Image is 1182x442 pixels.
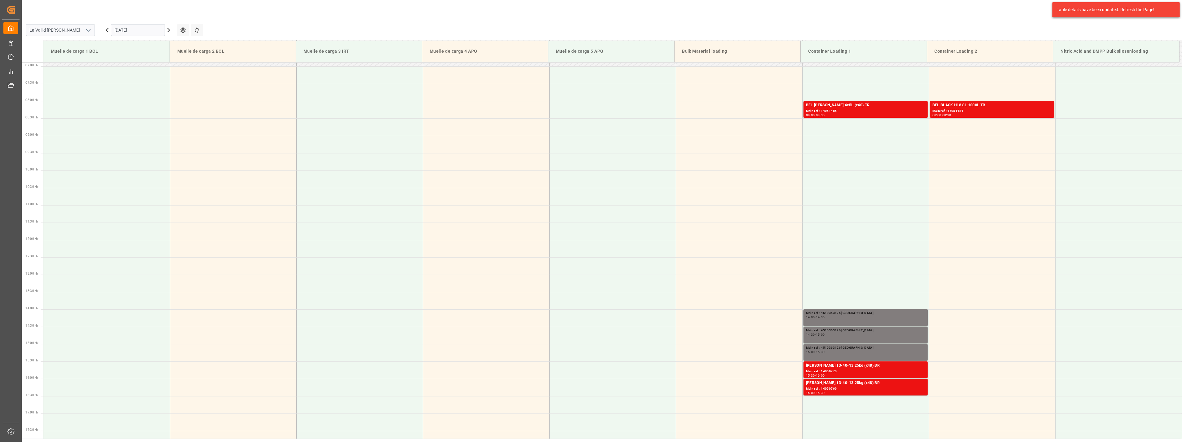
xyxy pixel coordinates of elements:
div: - [815,333,816,336]
div: Main ref : 4510363126 [GEOGRAPHIC_DATA] [806,311,925,316]
div: Main ref : 4510363126 [GEOGRAPHIC_DATA] [806,345,925,351]
div: Main ref : 14051484 [932,108,1052,114]
div: - [815,374,816,377]
div: 14:00 [806,316,815,319]
span: 11:00 Hr [25,202,38,206]
div: 16:30 [816,391,825,394]
span: 15:30 Hr [25,359,38,362]
span: 10:00 Hr [25,168,38,171]
div: 08:30 [942,114,951,117]
div: 14:30 [816,316,825,319]
span: 14:30 Hr [25,324,38,327]
div: 15:30 [816,351,825,353]
span: 16:30 Hr [25,393,38,397]
div: [PERSON_NAME] 13-40-13 25kg (x48) BR [806,380,925,386]
div: 15:30 [806,374,815,377]
div: 08:00 [806,114,815,117]
div: - [815,316,816,319]
span: 13:00 Hr [25,272,38,275]
div: 15:00 [806,351,815,353]
span: 08:00 Hr [25,98,38,102]
span: 15:00 Hr [25,341,38,345]
span: 08:30 Hr [25,116,38,119]
div: 08:00 [932,114,941,117]
span: 07:00 Hr [25,64,38,67]
span: 07:30 Hr [25,81,38,84]
span: 09:30 Hr [25,150,38,154]
span: 11:30 Hr [25,220,38,223]
div: - [941,114,942,117]
div: - [815,391,816,394]
div: BFL [PERSON_NAME] 4x5L (x40) TR [806,102,925,108]
span: 12:00 Hr [25,237,38,241]
div: Muelle de carga 4 APQ [427,46,543,57]
div: 16:00 [816,374,825,377]
div: Muelle de carga 5 APQ [553,46,669,57]
div: Muelle de carga 2 BOL [175,46,291,57]
span: 14:00 Hr [25,307,38,310]
div: - [815,351,816,353]
input: Type to search/select [26,24,95,36]
div: [PERSON_NAME] 13-40-13 25kg (x48) BR [806,363,925,369]
div: Main ref : 4510363126 [GEOGRAPHIC_DATA] [806,328,925,333]
div: Main ref : 14050769 [806,386,925,391]
div: Table details have been updated. Refresh the Page!. [1057,7,1171,13]
span: 13:30 Hr [25,289,38,293]
span: 16:00 Hr [25,376,38,379]
div: BFL BLACK H18 SL 1000L TR [932,102,1052,108]
input: DD.MM.YYYY [111,24,165,36]
div: Nitric Acid and DMPP Bulk silosunloading [1058,46,1174,57]
div: Muelle de carga 1 BOL [48,46,165,57]
span: 10:30 Hr [25,185,38,188]
div: - [815,114,816,117]
div: 15:00 [816,333,825,336]
button: open menu [83,25,93,35]
div: 14:30 [806,333,815,336]
div: 16:00 [806,391,815,394]
div: 08:30 [816,114,825,117]
div: Main ref : 14051485 [806,108,925,114]
div: Container Loading 1 [806,46,922,57]
span: 17:30 Hr [25,428,38,431]
span: 12:30 Hr [25,254,38,258]
div: Muelle de carga 3 IRT [301,46,417,57]
div: Container Loading 2 [932,46,1048,57]
div: Main ref : 14050770 [806,369,925,374]
div: Bulk Material loading [680,46,795,57]
span: 17:00 Hr [25,411,38,414]
span: 09:00 Hr [25,133,38,136]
